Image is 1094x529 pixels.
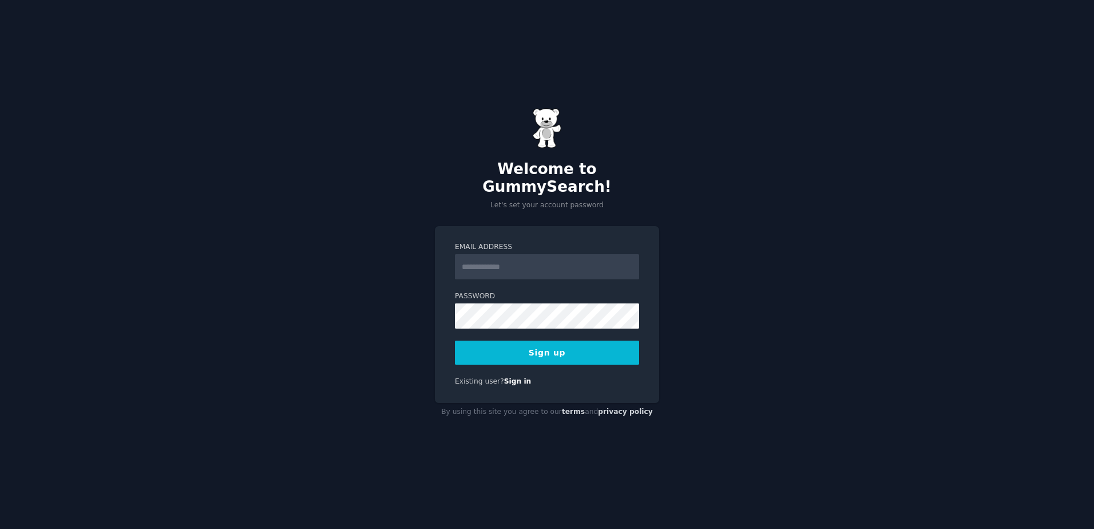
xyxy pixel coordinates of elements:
a: Sign in [504,377,532,385]
a: terms [562,408,585,416]
p: Let's set your account password [435,200,659,211]
a: privacy policy [598,408,653,416]
img: Gummy Bear [533,108,561,148]
span: Existing user? [455,377,504,385]
h2: Welcome to GummySearch! [435,160,659,196]
button: Sign up [455,341,639,365]
label: Password [455,291,639,302]
div: By using this site you agree to our and [435,403,659,421]
label: Email Address [455,242,639,252]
